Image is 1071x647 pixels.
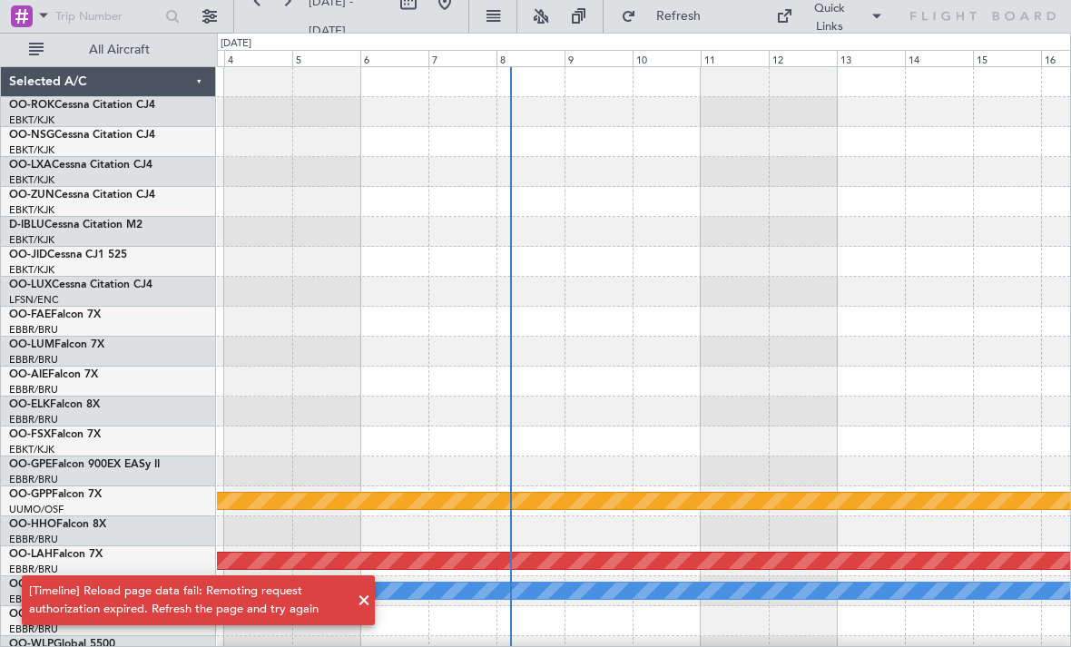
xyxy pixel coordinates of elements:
a: D-IBLUCessna Citation M2 [9,220,142,230]
a: OO-ELKFalcon 8X [9,399,100,410]
a: OO-FSXFalcon 7X [9,429,101,440]
div: 14 [905,50,973,66]
div: 12 [769,50,837,66]
span: OO-ELK [9,399,50,410]
a: OO-LAHFalcon 7X [9,549,103,560]
a: EBKT/KJK [9,113,54,127]
a: LFSN/ENC [9,293,59,307]
a: EBBR/BRU [9,383,58,397]
span: OO-GPP [9,489,52,500]
span: All Aircraft [47,44,192,56]
a: OO-GPEFalcon 900EX EASy II [9,459,160,470]
span: OO-AIE [9,369,48,380]
a: EBBR/BRU [9,353,58,367]
span: OO-NSG [9,130,54,141]
a: EBKT/KJK [9,173,54,187]
a: EBKT/KJK [9,263,54,277]
span: D-IBLU [9,220,44,230]
div: 15 [973,50,1041,66]
a: EBKT/KJK [9,443,54,456]
span: OO-ZUN [9,190,54,201]
div: 5 [292,50,360,66]
div: 4 [224,50,292,66]
span: OO-FSX [9,429,51,440]
span: Refresh [640,10,716,23]
span: OO-LAH [9,549,53,560]
a: OO-HHOFalcon 8X [9,519,106,530]
a: EBBR/BRU [9,473,58,486]
a: OO-LUXCessna Citation CJ4 [9,279,152,290]
a: OO-GPPFalcon 7X [9,489,102,500]
a: EBBR/BRU [9,413,58,426]
a: EBKT/KJK [9,233,54,247]
div: 7 [428,50,496,66]
a: OO-ROKCessna Citation CJ4 [9,100,155,111]
span: OO-HHO [9,519,56,530]
a: OO-NSGCessna Citation CJ4 [9,130,155,141]
span: OO-ROK [9,100,54,111]
span: OO-GPE [9,459,52,470]
a: EBBR/BRU [9,323,58,337]
a: EBKT/KJK [9,143,54,157]
div: 6 [360,50,428,66]
div: 11 [701,50,769,66]
a: OO-AIEFalcon 7X [9,369,98,380]
span: OO-JID [9,250,47,260]
button: Refresh [613,2,722,31]
input: Trip Number [55,3,160,30]
a: EBKT/KJK [9,203,54,217]
div: 13 [837,50,905,66]
a: UUMO/OSF [9,503,64,516]
a: EBBR/BRU [9,533,58,546]
div: [Timeline] Reload page data fail: Remoting request authorization expired. Refresh the page and tr... [29,583,348,618]
span: OO-LXA [9,160,52,171]
a: OO-LXACessna Citation CJ4 [9,160,152,171]
span: OO-LUM [9,339,54,350]
div: 10 [633,50,701,66]
a: OO-FAEFalcon 7X [9,309,101,320]
div: 9 [565,50,633,66]
div: [DATE] [221,36,251,52]
a: OO-ZUNCessna Citation CJ4 [9,190,155,201]
button: Quick Links [767,2,892,31]
span: OO-FAE [9,309,51,320]
a: OO-JIDCessna CJ1 525 [9,250,127,260]
button: All Aircraft [20,35,197,64]
span: OO-LUX [9,279,52,290]
div: 8 [496,50,565,66]
a: OO-LUMFalcon 7X [9,339,104,350]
